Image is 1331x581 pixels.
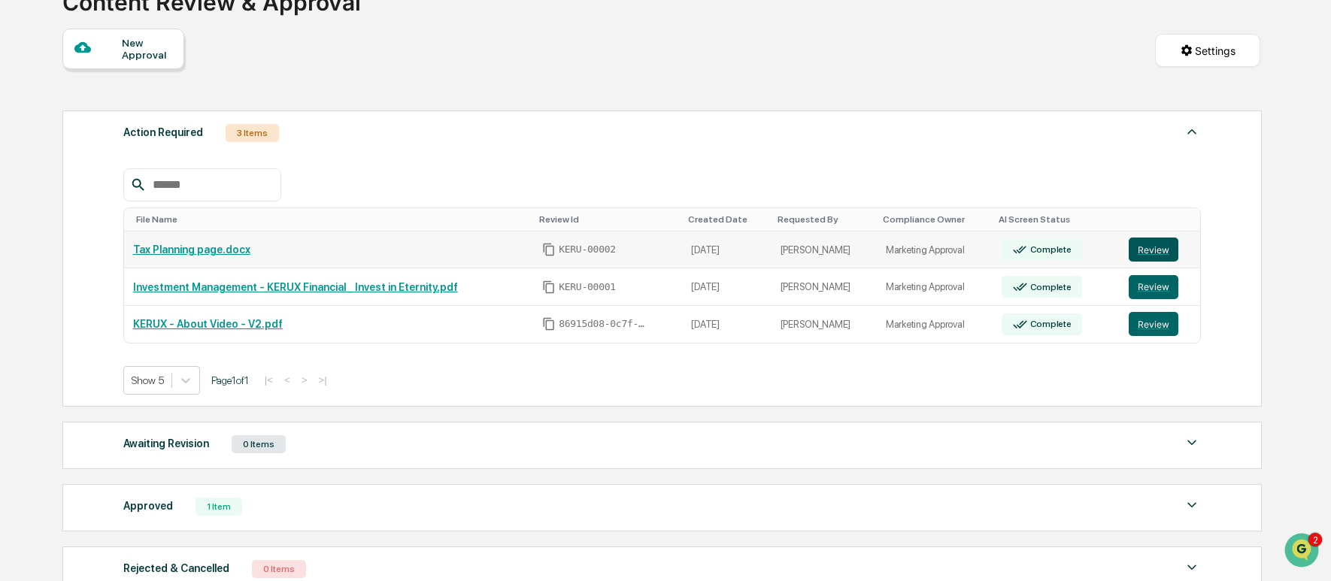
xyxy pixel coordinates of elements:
button: Review [1129,275,1178,299]
a: Investment Management - KERUX Financial _ Invest in Eternity.pdf [133,281,458,293]
button: Review [1129,238,1178,262]
div: Awaiting Revision [123,434,209,453]
p: How can we help? [15,32,274,56]
div: Start new chat [68,115,247,130]
td: Marketing Approval [877,268,993,306]
a: Tax Planning page.docx [133,244,250,256]
td: [DATE] [682,231,771,269]
div: 🖐️ [15,309,27,321]
span: • [125,245,130,257]
a: 🗄️Attestations [103,301,193,328]
img: 1746055101610-c473b297-6a78-478c-a979-82029cc54cd1 [30,205,42,217]
td: Marketing Approval [877,306,993,343]
img: caret [1183,558,1201,576]
span: Copy Id [542,280,556,294]
img: caret [1183,496,1201,514]
div: Complete [1027,244,1072,255]
a: Review [1129,238,1192,262]
td: [DATE] [682,268,771,306]
div: Toggle SortBy [883,214,987,225]
button: < [280,374,295,386]
td: Marketing Approval [877,231,993,269]
button: See all [233,164,274,182]
button: |< [260,374,277,386]
img: Jack Rasmussen [15,231,39,255]
div: Approved [123,496,173,516]
button: Review [1129,312,1178,336]
span: KERU-00001 [559,281,616,293]
div: Complete [1027,282,1072,292]
div: Complete [1027,319,1072,329]
td: [PERSON_NAME] [772,306,877,343]
div: Toggle SortBy [688,214,765,225]
span: Data Lookup [30,336,95,351]
div: 🔎 [15,337,27,350]
div: Toggle SortBy [778,214,871,225]
a: KERUX - About Video - V2.pdf [133,318,283,330]
span: Copy Id [542,243,556,256]
div: Toggle SortBy [539,214,676,225]
button: Settings [1155,34,1260,67]
span: 86915d08-0c7f-47ea-a771-751bab9e7d4c [559,318,649,330]
img: caret [1183,123,1201,141]
iframe: Open customer support [1283,531,1323,572]
div: New Approval [122,37,172,61]
span: [PERSON_NAME] [47,245,122,257]
div: Toggle SortBy [1132,214,1195,225]
span: Copy Id [542,317,556,331]
a: Review [1129,275,1192,299]
img: caret [1183,434,1201,452]
img: Jack Rasmussen [15,190,39,214]
div: We're available if you need us! [68,130,207,142]
div: Rejected & Cancelled [123,558,229,578]
div: Action Required [123,123,203,142]
span: KERU-00002 [559,244,616,256]
img: 1746055101610-c473b297-6a78-478c-a979-82029cc54cd1 [15,115,42,142]
div: 🗄️ [109,309,121,321]
button: >| [314,374,332,386]
div: Toggle SortBy [136,214,527,225]
a: 🔎Data Lookup [9,330,101,357]
div: Toggle SortBy [999,214,1114,225]
div: 0 Items [232,435,286,453]
td: [PERSON_NAME] [772,231,877,269]
button: > [297,374,312,386]
a: Review [1129,312,1192,336]
div: 1 Item [196,498,242,516]
a: 🖐️Preclearance [9,301,103,328]
span: [DATE] [133,245,164,257]
span: Preclearance [30,307,97,322]
a: Powered byPylon [106,372,182,384]
img: 1746055101610-c473b297-6a78-478c-a979-82029cc54cd1 [30,246,42,258]
span: Attestations [124,307,186,322]
span: [DATE] [133,204,164,216]
td: [DATE] [682,306,771,343]
span: Page 1 of 1 [211,374,249,386]
div: 3 Items [226,124,279,142]
span: • [125,204,130,216]
div: Past conversations [15,167,101,179]
span: Pylon [150,373,182,384]
img: 8933085812038_c878075ebb4cc5468115_72.jpg [32,115,59,142]
span: [PERSON_NAME] [47,204,122,216]
td: [PERSON_NAME] [772,268,877,306]
button: Start new chat [256,120,274,138]
div: 0 Items [252,560,306,578]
